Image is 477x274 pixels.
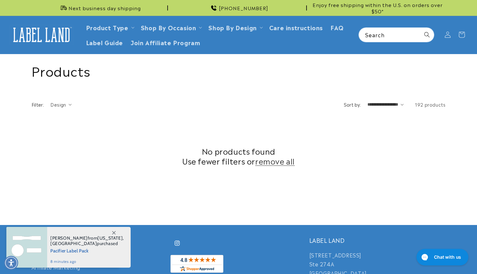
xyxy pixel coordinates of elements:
[50,235,124,246] span: from , purchased
[86,23,128,32] a: Product Type
[219,5,268,11] span: [PHONE_NUMBER]
[137,20,205,35] summary: Shop By Occasion
[413,247,471,268] iframe: Gorgias live chat messenger
[127,35,204,50] a: Join Affiliate Program
[32,146,446,166] h2: No products found Use fewer filters or
[98,235,123,241] span: [US_STATE]
[415,101,445,108] span: 192 products
[208,23,257,32] a: Shop By Design
[7,23,76,47] a: Label Land
[330,24,344,31] span: FAQ
[205,20,265,35] summary: Shop By Design
[131,39,200,46] span: Join Affiliate Program
[10,25,73,45] img: Label Land
[265,20,327,35] a: Care instructions
[269,24,323,31] span: Care instructions
[32,101,44,108] h2: Filter:
[69,5,141,11] span: Next business day shipping
[327,20,348,35] a: FAQ
[420,28,434,42] button: Search
[82,35,127,50] a: Label Guide
[141,24,196,31] span: Shop By Occasion
[344,101,361,108] label: Sort by:
[4,256,18,270] div: Accessibility Menu
[86,39,123,46] span: Label Guide
[82,20,137,35] summary: Product Type
[32,62,446,79] h1: Products
[50,241,97,246] span: [GEOGRAPHIC_DATA]
[309,2,446,14] span: Enjoy free shipping within the U.S. on orders over $50*
[309,236,446,244] h2: LABEL LAND
[255,156,295,166] a: remove all
[50,235,88,241] span: [PERSON_NAME]
[50,101,66,108] span: Design
[50,101,72,108] summary: Design (0 selected)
